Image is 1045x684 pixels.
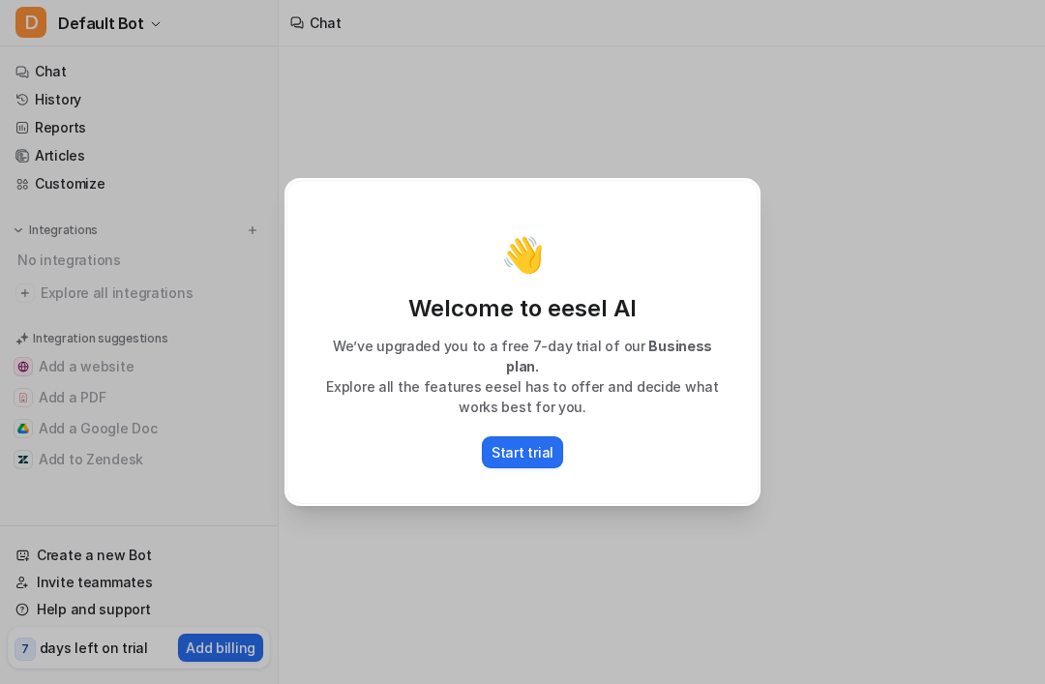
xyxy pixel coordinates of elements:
button: Start trial [482,436,563,468]
p: Welcome to eesel AI [307,293,738,324]
p: We’ve upgraded you to a free 7-day trial of our [307,336,738,376]
p: 👋 [501,235,545,274]
p: Start trial [492,442,553,462]
p: Explore all the features eesel has to offer and decide what works best for you. [307,376,738,417]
